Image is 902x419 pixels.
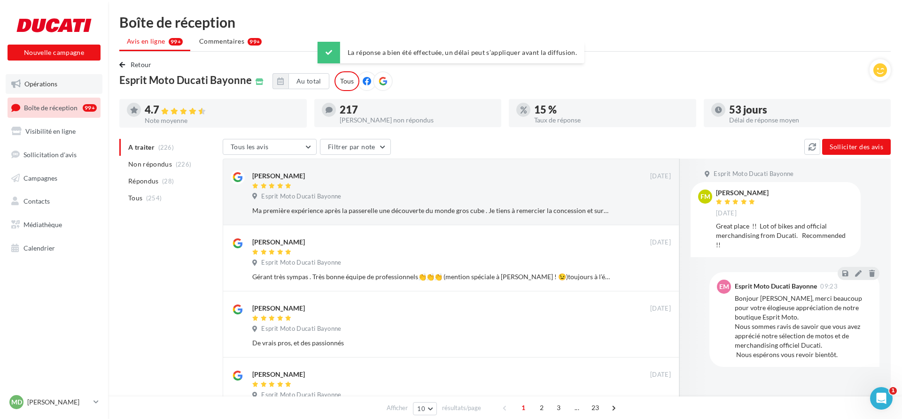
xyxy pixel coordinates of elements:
[145,117,299,124] div: Note moyenne
[650,371,671,379] span: [DATE]
[119,75,252,85] span: Esprit Moto Ducati Bayonne
[27,397,90,407] p: [PERSON_NAME]
[387,404,408,412] span: Afficher
[534,400,549,415] span: 2
[252,206,610,215] div: Ma première expérience après la passerelle une découverte du monde gros cube . Je tiens à remerci...
[23,197,50,205] span: Contacts
[261,259,341,267] span: Esprit Moto Ducati Bayonne
[145,105,299,115] div: 4.7
[252,304,305,313] div: [PERSON_NAME]
[24,103,78,111] span: Boîte de réception
[340,117,494,123] div: [PERSON_NAME] non répondus
[6,122,102,141] a: Visibilité en ligne
[8,393,101,411] a: MD [PERSON_NAME]
[261,391,341,399] span: Esprit Moto Ducati Bayonne
[716,190,769,196] div: [PERSON_NAME]
[261,192,341,201] span: Esprit Moto Ducati Bayonne
[569,400,584,415] span: ...
[334,71,359,91] div: Tous
[23,174,57,182] span: Campagnes
[128,160,172,169] span: Non répondus
[223,139,317,155] button: Tous les avis
[231,143,269,151] span: Tous les avis
[199,37,244,46] span: Commentaires
[162,177,174,185] span: (28)
[23,244,55,252] span: Calendrier
[870,387,893,410] iframe: Intercom live chat
[252,272,610,282] div: Gérant très sympas . Très bonne équipe de professionnels👏👏👏 (mention spéciale à [PERSON_NAME] ! 😉...
[650,238,671,247] span: [DATE]
[650,172,671,181] span: [DATE]
[272,73,329,89] button: Au total
[146,194,162,202] span: (254)
[534,117,689,123] div: Taux de réponse
[11,397,22,407] span: MD
[318,42,584,63] div: La réponse a bien été effectuée, un délai peut s’appliquer avant la diffusion.
[820,283,838,289] span: 09:23
[516,400,531,415] span: 1
[729,117,884,123] div: Délai de réponse moyen
[340,105,494,115] div: 217
[6,98,102,118] a: Boîte de réception99+
[119,59,156,70] button: Retour
[8,45,101,61] button: Nouvelle campagne
[716,221,853,250] div: Great place !! Lot of bikes and official merchandising from Ducati. Recommended !!
[131,61,152,69] span: Retour
[128,176,159,186] span: Répondus
[442,404,481,412] span: résultats/page
[413,402,437,415] button: 10
[24,80,57,88] span: Opérations
[551,400,566,415] span: 3
[288,73,329,89] button: Au total
[23,221,62,229] span: Médiathèque
[176,160,192,168] span: (226)
[700,192,710,201] span: FM
[735,294,872,359] div: Bonjour [PERSON_NAME], merci beaucoup pour votre élogieuse appréciation de notre boutique Esprit ...
[128,193,142,203] span: Tous
[6,74,102,94] a: Opérations
[716,209,737,218] span: [DATE]
[719,282,729,291] span: EM
[588,400,603,415] span: 23
[714,170,793,178] span: Esprit Moto Ducati Bayonne
[119,15,891,29] div: Boîte de réception
[252,237,305,247] div: [PERSON_NAME]
[822,139,891,155] button: Solliciter des avis
[252,338,610,348] div: De vrais pros, et des passionnés
[534,105,689,115] div: 15 %
[6,238,102,258] a: Calendrier
[650,305,671,313] span: [DATE]
[729,105,884,115] div: 53 jours
[320,139,391,155] button: Filtrer par note
[6,168,102,188] a: Campagnes
[261,325,341,333] span: Esprit Moto Ducati Bayonne
[889,387,897,395] span: 1
[25,127,76,135] span: Visibilité en ligne
[417,405,425,412] span: 10
[83,104,97,112] div: 99+
[6,191,102,211] a: Contacts
[252,370,305,379] div: [PERSON_NAME]
[252,171,305,181] div: [PERSON_NAME]
[735,283,817,289] div: Esprit Moto Ducati Bayonne
[23,151,77,159] span: Sollicitation d'avis
[248,38,262,46] div: 99+
[6,215,102,235] a: Médiathèque
[6,145,102,165] a: Sollicitation d'avis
